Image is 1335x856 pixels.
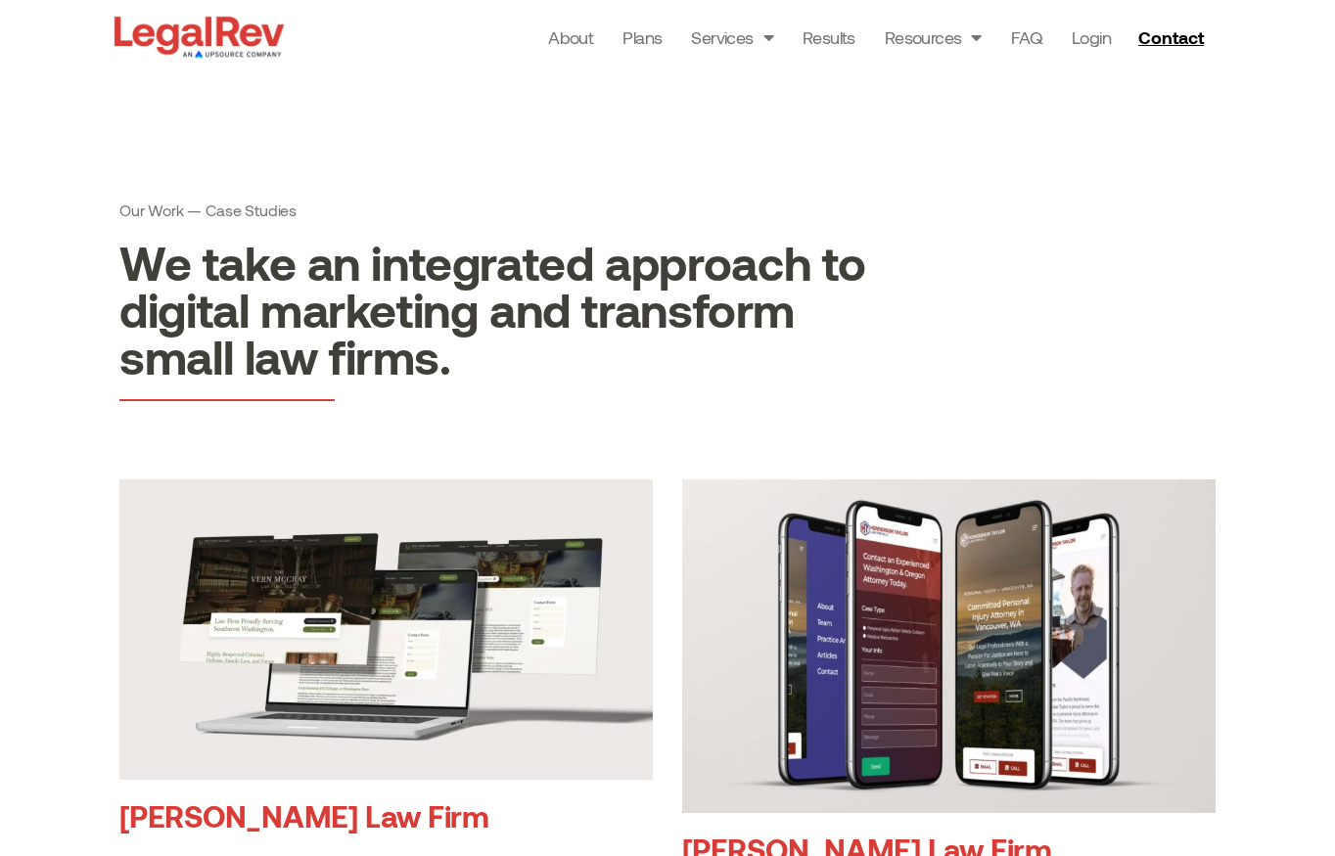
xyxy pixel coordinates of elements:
[1072,23,1111,51] a: Login
[682,479,1216,813] img: Conversion-Optimized Injury Law Website
[119,797,489,833] a: [PERSON_NAME] Law Firm
[1011,23,1042,51] a: FAQ
[548,23,1111,51] nav: Menu
[803,23,855,51] a: Results
[885,23,982,51] a: Resources
[119,239,867,380] h2: We take an integrated approach to digital marketing and transform small law firms.
[548,23,593,51] a: About
[119,201,867,219] h1: Our Work — Case Studies
[1138,28,1204,46] span: Contact
[622,23,662,51] a: Plans
[691,23,773,51] a: Services
[1130,22,1217,53] a: Contact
